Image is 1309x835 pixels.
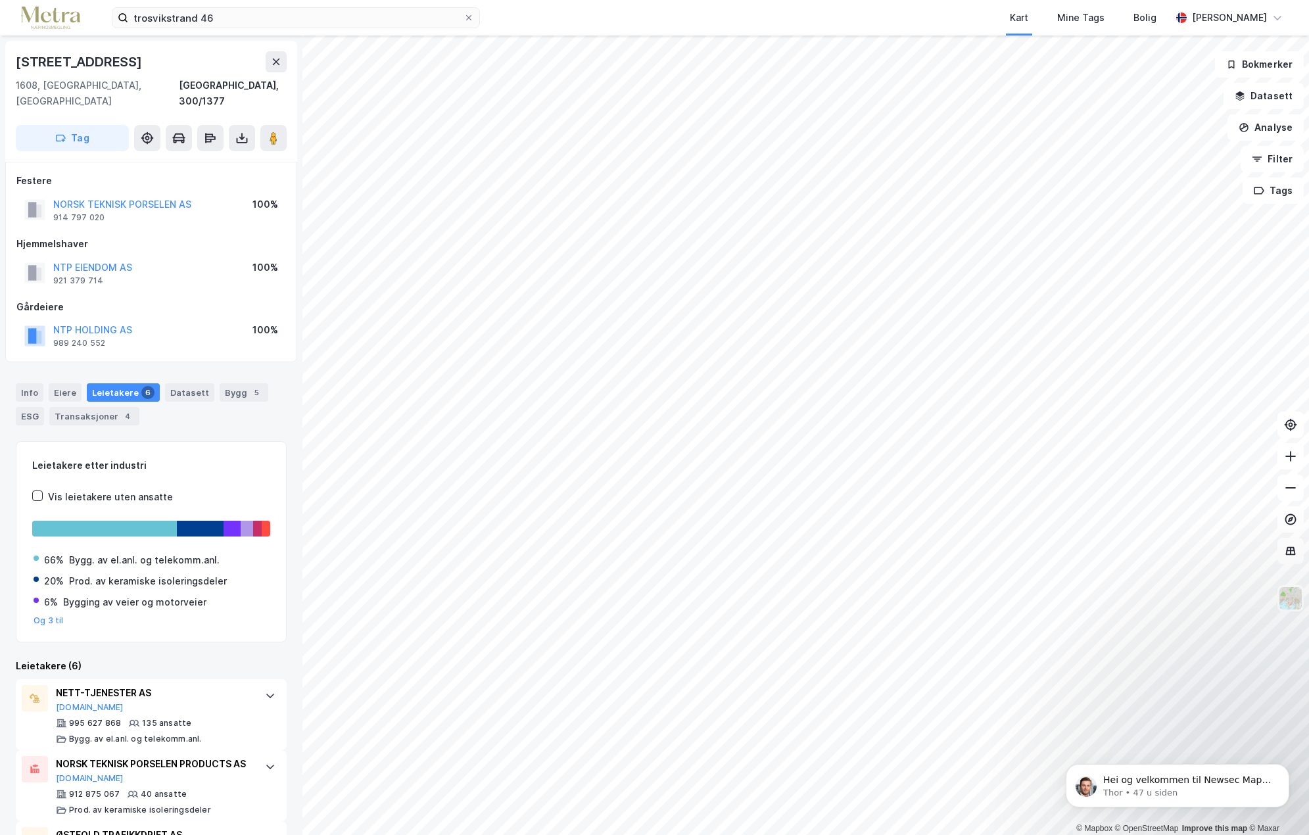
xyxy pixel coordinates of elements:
[69,805,211,815] div: Prod. av keramiske isoleringsdeler
[1192,10,1267,26] div: [PERSON_NAME]
[53,338,105,348] div: 989 240 552
[1227,114,1304,141] button: Analyse
[16,173,286,189] div: Festere
[48,489,173,505] div: Vis leietakere uten ansatte
[16,236,286,252] div: Hjemmelshaver
[49,407,139,425] div: Transaksjoner
[44,573,64,589] div: 20%
[53,275,103,286] div: 921 379 714
[69,734,202,744] div: Bygg. av el.anl. og telekomm.anl.
[44,594,58,610] div: 6%
[16,407,44,425] div: ESG
[1215,51,1304,78] button: Bokmerker
[16,51,145,72] div: [STREET_ADDRESS]
[142,718,191,728] div: 135 ansatte
[1076,824,1112,833] a: Mapbox
[220,383,268,402] div: Bygg
[53,212,105,223] div: 914 797 020
[252,322,278,338] div: 100%
[87,383,160,402] div: Leietakere
[141,789,187,799] div: 40 ansatte
[56,702,124,713] button: [DOMAIN_NAME]
[56,756,252,772] div: NORSK TEKNISK PORSELEN PRODUCTS AS
[34,615,64,626] button: Og 3 til
[69,718,121,728] div: 995 627 868
[16,658,287,674] div: Leietakere (6)
[56,685,252,701] div: NETT-TJENESTER AS
[56,773,124,784] button: [DOMAIN_NAME]
[69,552,220,568] div: Bygg. av el.anl. og telekomm.anl.
[1243,178,1304,204] button: Tags
[44,552,64,568] div: 66%
[141,386,155,399] div: 6
[1010,10,1028,26] div: Kart
[1115,824,1179,833] a: OpenStreetMap
[252,197,278,212] div: 100%
[69,789,120,799] div: 912 875 067
[1224,83,1304,109] button: Datasett
[1182,824,1247,833] a: Improve this map
[16,125,129,151] button: Tag
[165,383,214,402] div: Datasett
[1133,10,1156,26] div: Bolig
[128,8,464,28] input: Søk på adresse, matrikkel, gårdeiere, leietakere eller personer
[1057,10,1105,26] div: Mine Tags
[250,386,263,399] div: 5
[1278,586,1303,611] img: Z
[1046,736,1309,828] iframe: Intercom notifications melding
[16,78,179,109] div: 1608, [GEOGRAPHIC_DATA], [GEOGRAPHIC_DATA]
[1241,146,1304,172] button: Filter
[252,260,278,275] div: 100%
[16,383,43,402] div: Info
[121,410,134,423] div: 4
[63,594,206,610] div: Bygging av veier og motorveier
[69,573,227,589] div: Prod. av keramiske isoleringsdeler
[32,458,270,473] div: Leietakere etter industri
[21,7,80,30] img: metra-logo.256734c3b2bbffee19d4.png
[49,383,82,402] div: Eiere
[16,299,286,315] div: Gårdeiere
[179,78,287,109] div: [GEOGRAPHIC_DATA], 300/1377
